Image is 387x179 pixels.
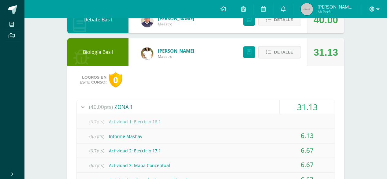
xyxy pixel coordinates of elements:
a: [PERSON_NAME] [158,15,194,21]
button: Detalle [258,46,301,58]
div: Informe Mashav [77,129,335,143]
div: 6.13 [280,129,335,143]
img: fde36cf8b4173ff221c800fd76040d52.png [141,47,153,60]
div: 31.13 [314,39,338,66]
span: (6.7pts) [84,115,109,129]
div: Debate Bas I [67,6,128,33]
div: 31.13 [280,100,335,114]
span: Mi Perfil [318,9,354,14]
span: Detalle [274,47,293,58]
span: Maestro [158,21,194,27]
img: aa8edbbf7999fb5664b808f8319cd197.png [141,15,153,27]
span: Logros en este curso: [80,75,106,85]
div: Actividad 3: Mapa Conceptual [77,158,335,172]
span: (6.7pts) [84,129,109,143]
span: (6.7pts) [84,158,109,172]
div: Actividad 1: Ejercicio 16.1 [77,115,335,129]
button: Detalle [258,13,301,26]
span: (40.00pts) [89,100,113,114]
div: ZONA 1 [77,100,335,114]
div: 6.67 [280,144,335,157]
div: 40.00 [314,6,338,34]
img: 45x45 [301,3,313,15]
div: Actividad 2: Ejercicio 17.1 [77,144,335,158]
span: [PERSON_NAME] [PERSON_NAME] [318,4,354,10]
span: Detalle [274,14,293,25]
span: (6.7pts) [84,144,109,158]
a: [PERSON_NAME] [158,48,194,54]
div: Biología Bas I [67,38,128,66]
span: Maestro [158,54,194,59]
div: 0 [109,72,122,88]
div: 6.67 [280,158,335,172]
